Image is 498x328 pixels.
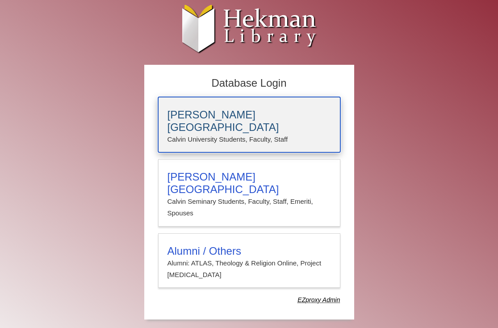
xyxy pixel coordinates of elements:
[167,245,331,281] summary: Alumni / OthersAlumni: ATLAS, Theology & Religion Online, Project [MEDICAL_DATA]
[167,245,331,257] h3: Alumni / Others
[158,97,340,152] a: [PERSON_NAME][GEOGRAPHIC_DATA]Calvin University Students, Faculty, Staff
[167,196,331,219] p: Calvin Seminary Students, Faculty, Staff, Emeriti, Spouses
[167,134,331,145] p: Calvin University Students, Faculty, Staff
[167,171,331,196] h3: [PERSON_NAME][GEOGRAPHIC_DATA]
[158,159,340,227] a: [PERSON_NAME][GEOGRAPHIC_DATA]Calvin Seminary Students, Faculty, Staff, Emeriti, Spouses
[154,74,345,93] h2: Database Login
[297,296,340,303] dfn: Use Alumni login
[167,109,331,134] h3: [PERSON_NAME][GEOGRAPHIC_DATA]
[167,257,331,281] p: Alumni: ATLAS, Theology & Religion Online, Project [MEDICAL_DATA]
